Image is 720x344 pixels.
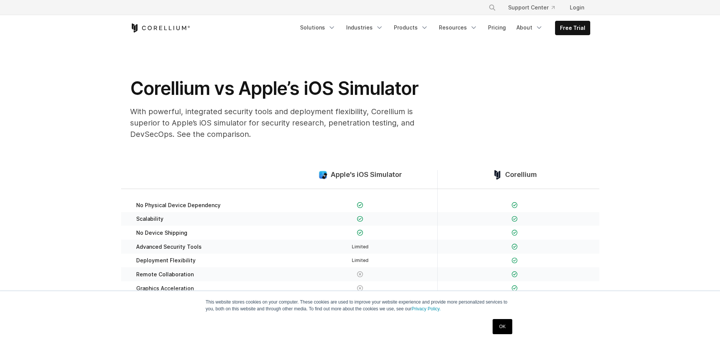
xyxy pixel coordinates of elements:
[342,21,388,34] a: Industries
[295,21,340,34] a: Solutions
[318,170,328,180] img: compare_ios-simulator--large
[512,257,518,264] img: Checkmark
[357,216,363,222] img: Checkmark
[136,243,202,250] span: Advanced Security Tools
[505,170,537,179] span: Corellium
[357,202,363,208] img: Checkmark
[136,202,221,209] span: No Physical Device Dependency
[357,285,363,291] img: X
[136,215,163,222] span: Scalability
[295,21,590,35] div: Navigation Menu
[512,216,518,222] img: Checkmark
[206,299,515,312] p: This website stores cookies on your computer. These cookies are used to improve your website expe...
[512,271,518,277] img: Checkmark
[512,21,547,34] a: About
[136,285,194,292] span: Graphics Acceleration
[493,319,512,334] a: OK
[564,1,590,14] a: Login
[485,1,499,14] button: Search
[136,271,194,278] span: Remote Collaboration
[357,271,363,277] img: X
[512,202,518,208] img: Checkmark
[136,257,196,264] span: Deployment Flexibility
[512,229,518,236] img: Checkmark
[130,23,190,33] a: Corellium Home
[512,285,518,291] img: Checkmark
[357,229,363,236] img: Checkmark
[479,1,590,14] div: Navigation Menu
[512,243,518,250] img: Checkmark
[352,244,369,249] span: Limited
[331,170,402,179] span: Apple's iOS Simulator
[502,1,561,14] a: Support Center
[484,21,510,34] a: Pricing
[352,257,369,263] span: Limited
[412,306,441,311] a: Privacy Policy.
[130,106,433,140] p: With powerful, integrated security tools and deployment flexibility, Corellium is superior to App...
[555,21,590,35] a: Free Trial
[136,229,187,236] span: No Device Shipping
[130,77,433,100] h1: Corellium vs Apple’s iOS Simulator
[389,21,433,34] a: Products
[434,21,482,34] a: Resources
